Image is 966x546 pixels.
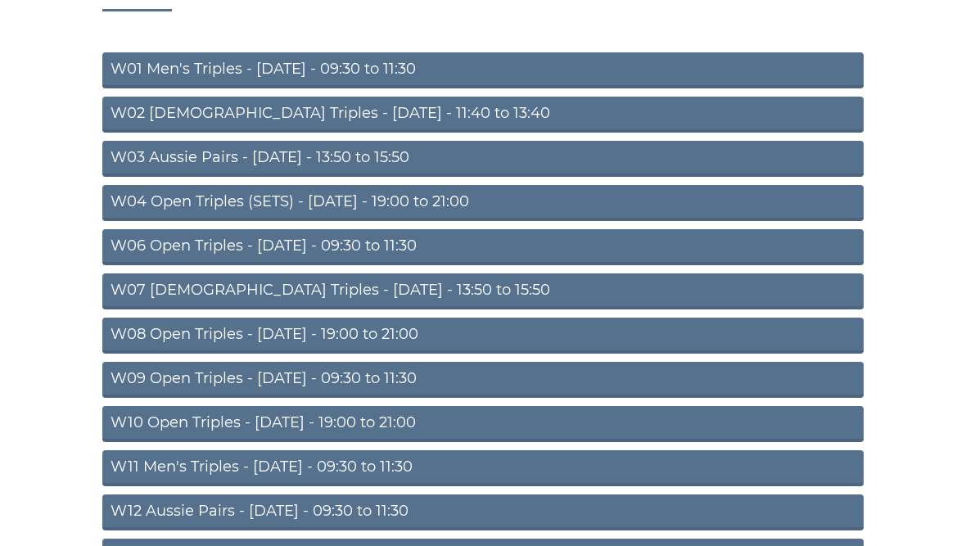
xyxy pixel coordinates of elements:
a: W09 Open Triples - [DATE] - 09:30 to 11:30 [102,362,864,398]
a: W02 [DEMOGRAPHIC_DATA] Triples - [DATE] - 11:40 to 13:40 [102,97,864,133]
a: W06 Open Triples - [DATE] - 09:30 to 11:30 [102,229,864,265]
a: W03 Aussie Pairs - [DATE] - 13:50 to 15:50 [102,141,864,177]
a: W11 Men's Triples - [DATE] - 09:30 to 11:30 [102,450,864,486]
a: W12 Aussie Pairs - [DATE] - 09:30 to 11:30 [102,494,864,530]
a: W07 [DEMOGRAPHIC_DATA] Triples - [DATE] - 13:50 to 15:50 [102,273,864,309]
a: W04 Open Triples (SETS) - [DATE] - 19:00 to 21:00 [102,185,864,221]
a: W01 Men's Triples - [DATE] - 09:30 to 11:30 [102,52,864,88]
a: W10 Open Triples - [DATE] - 19:00 to 21:00 [102,406,864,442]
a: W08 Open Triples - [DATE] - 19:00 to 21:00 [102,318,864,354]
